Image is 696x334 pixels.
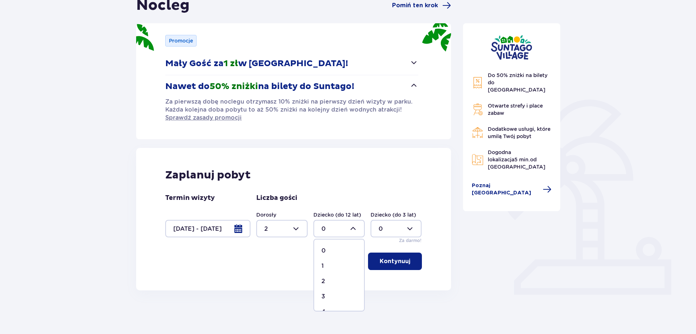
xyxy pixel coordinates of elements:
button: Kontynuuj [368,253,422,270]
span: Dogodna lokalizacja od [GEOGRAPHIC_DATA] [488,149,545,170]
p: Liczba gości [256,194,297,202]
div: Nawet do50% zniżkina bilety do Suntago! [165,98,418,122]
p: Za pierwszą dobę noclegu otrzymasz 10% zniżki na pierwszy dzień wizyty w parku. Każda kolejna dob... [165,98,418,122]
p: Za darmo! [399,237,422,244]
p: Kontynuuj [380,257,410,265]
span: 1 zł [224,58,238,69]
button: Mały Gość za1 złw [GEOGRAPHIC_DATA]! [165,52,418,75]
button: Nawet do50% zniżkina bilety do Suntago! [165,75,418,98]
img: Grill Icon [472,104,483,115]
p: 3 [321,293,325,301]
p: 2 [321,277,325,285]
span: 5 min. [514,157,530,162]
p: Termin wizyty [165,194,215,202]
a: Sprawdź zasady promocji [165,114,242,122]
p: Promocje [169,37,193,44]
img: Discount Icon [472,77,483,89]
img: Suntago Village [491,35,532,60]
p: Nawet do na bilety do Suntago! [165,81,354,92]
p: Zaplanuj pobyt [165,168,251,182]
img: Restaurant Icon [472,127,483,138]
span: Do 50% zniżki na bilety do [GEOGRAPHIC_DATA] [488,72,547,93]
span: Poznaj [GEOGRAPHIC_DATA] [472,182,539,197]
p: 4 [321,308,325,316]
span: 50% zniżki [210,81,258,92]
span: Dodatkowe usługi, które umilą Twój pobyt [488,126,550,139]
span: Pomiń ten krok [392,1,438,9]
label: Dziecko (do 12 lat) [313,211,361,218]
p: 0 [321,247,326,255]
span: Otwarte strefy i place zabaw [488,103,543,116]
label: Dziecko (do 3 lat) [371,211,416,218]
p: Mały Gość za w [GEOGRAPHIC_DATA]! [165,58,348,69]
a: Pomiń ten krok [392,1,451,10]
img: Map Icon [472,154,483,165]
p: 1 [321,262,324,270]
label: Dorosły [256,211,276,218]
a: Poznaj [GEOGRAPHIC_DATA] [472,182,552,197]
